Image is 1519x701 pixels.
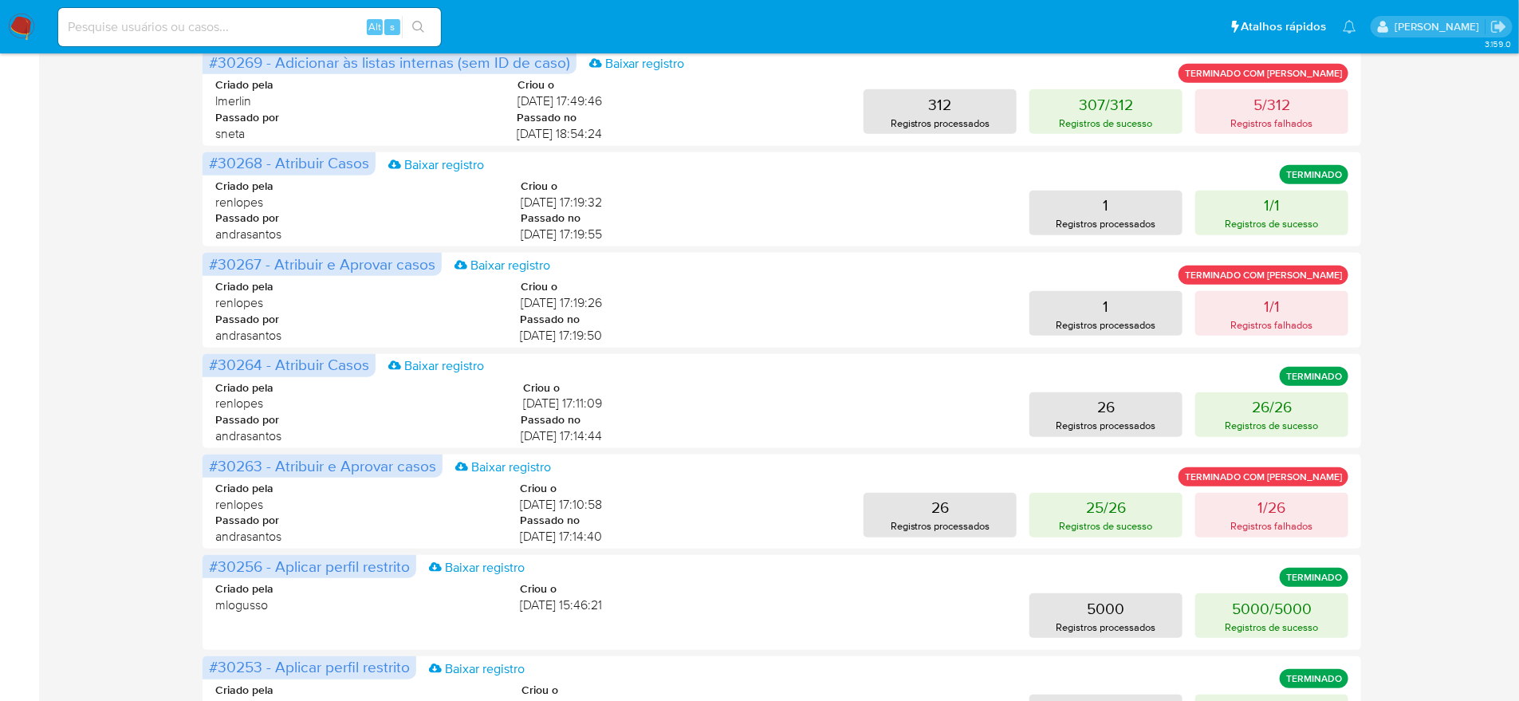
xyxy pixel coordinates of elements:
[390,19,395,34] span: s
[1242,18,1327,35] span: Atalhos rápidos
[58,17,441,37] input: Pesquise usuários ou casos...
[402,16,435,38] button: search-icon
[1395,19,1485,34] p: matheus.lima@mercadopago.com.br
[368,19,381,34] span: Alt
[1490,18,1507,35] a: Sair
[1343,20,1356,33] a: Notificações
[1485,37,1511,50] span: 3.159.0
